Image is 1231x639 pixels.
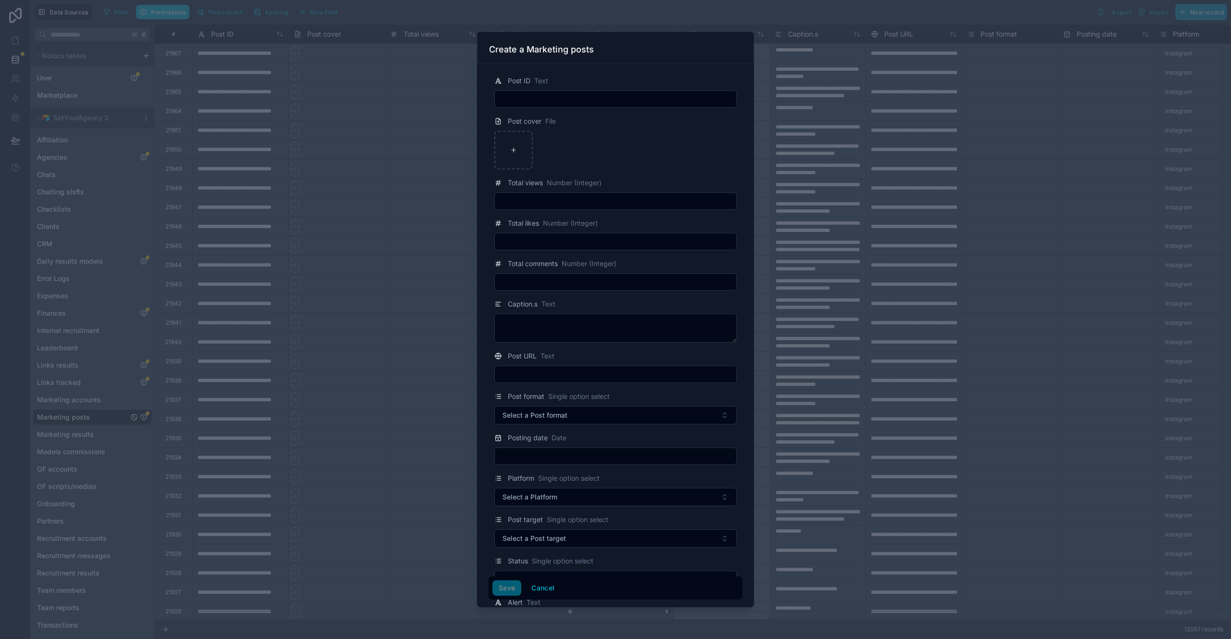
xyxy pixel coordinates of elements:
span: Status [508,556,528,566]
span: Text [541,299,555,309]
button: Select Button [494,571,737,589]
button: Select Button [494,406,737,424]
span: Post format [508,392,544,401]
span: Text [540,351,554,361]
span: Select a Post target [502,534,566,543]
span: Single option select [532,556,593,566]
span: Platform [508,473,534,483]
span: Number (Integer) [562,259,616,268]
span: Post target [508,515,543,524]
span: Single option select [548,392,610,401]
span: Select a Status [502,575,551,585]
span: Total views [508,178,543,188]
h3: Create a Marketing posts [489,44,594,55]
span: Alert [508,598,523,607]
span: Select a Platform [502,492,557,502]
span: Post URL [508,351,537,361]
span: Select a Post format [502,410,567,420]
span: Single option select [547,515,608,524]
button: Select Button [494,488,737,506]
span: File [545,116,556,126]
span: Single option select [538,473,600,483]
span: Post cover [508,116,541,126]
span: Number (Integer) [543,218,598,228]
span: Number (Integer) [547,178,602,188]
span: Date [552,433,566,443]
span: Text [527,598,540,607]
span: Caption.s [508,299,538,309]
span: Total comments [508,259,558,268]
span: Posting date [508,433,548,443]
span: Total likes [508,218,539,228]
button: Cancel [525,580,561,596]
button: Select Button [494,529,737,548]
span: Text [534,76,548,86]
span: Post ID [508,76,530,86]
